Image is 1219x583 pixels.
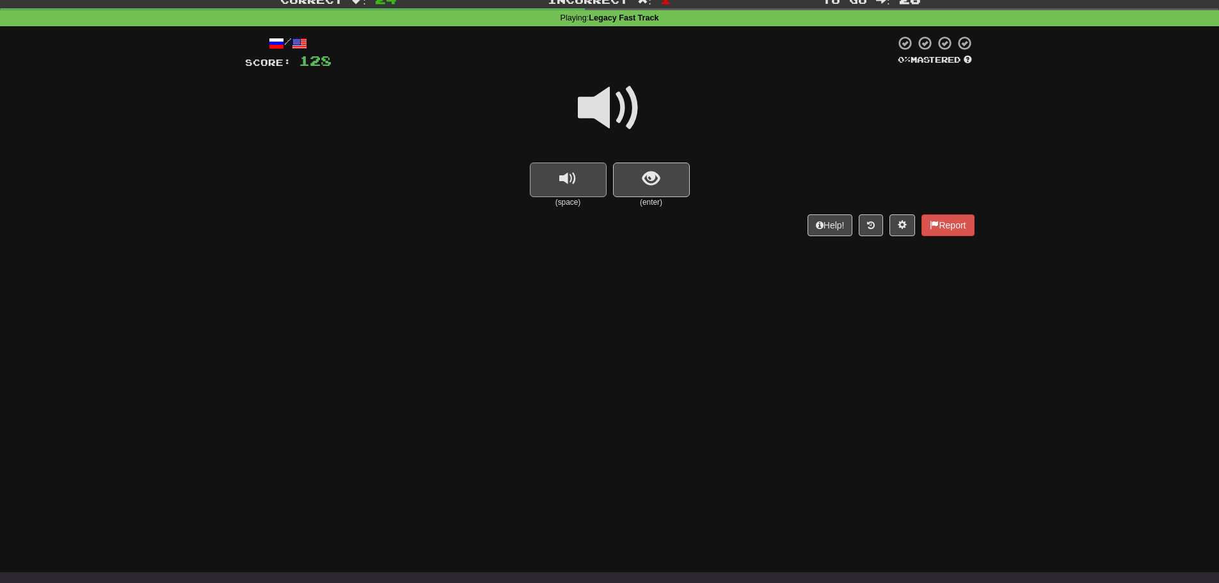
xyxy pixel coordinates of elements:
[245,35,331,51] div: /
[530,163,607,197] button: replay audio
[921,214,974,236] button: Report
[898,54,911,65] span: 0 %
[613,163,690,197] button: show sentence
[530,197,607,208] small: (space)
[589,13,658,22] strong: Legacy Fast Track
[895,54,975,66] div: Mastered
[808,214,853,236] button: Help!
[245,57,291,68] span: Score:
[859,214,883,236] button: Round history (alt+y)
[613,197,690,208] small: (enter)
[299,52,331,68] span: 128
